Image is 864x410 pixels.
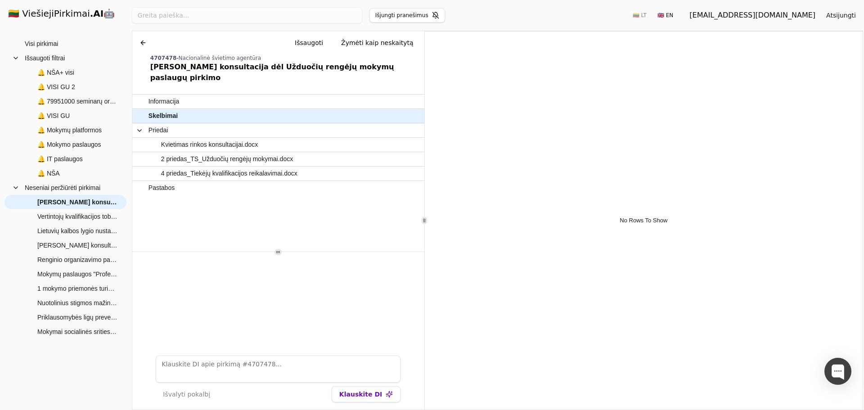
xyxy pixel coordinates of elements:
[37,311,117,324] span: Priklausomybės ligų prevencijos mokymų mokytojams, tėvams ir vaikams organizavimo paslaugos
[37,123,102,137] span: 🔔 Mokymų platformos
[161,167,297,180] span: 4 priedas_Tiekėjų kvalifikacijos reikalavimai.docx
[25,37,58,50] span: Visi pirkimai
[37,239,117,252] span: [PERSON_NAME] konsultacija "DĖL METODINĖS PAGALBOS PRIEMONIŲ PARENGIMO IR PATALPINIMO SKAITMENINĖ...
[148,124,168,137] span: Priedai
[332,386,400,402] button: Klauskite DI
[37,167,60,180] span: 🔔 NŠA
[652,8,679,23] button: 🇬🇧 EN
[37,253,117,266] span: Renginio organizavimo paslaugos
[689,10,815,21] div: [EMAIL_ADDRESS][DOMAIN_NAME]
[369,8,445,23] button: Išjungti pranešimus
[37,138,101,151] span: 🔔 Mokymo paslaugos
[37,296,117,310] span: Nuotolinius stigmos mažinimo ekspertų komandos mokymai ir konsultacijos
[150,55,176,61] span: 4707478
[37,66,74,79] span: 🔔 NŠA+ visi
[90,8,104,19] strong: .AI
[132,7,362,23] input: Greita paieška...
[25,181,100,194] span: Neseniai peržiūrėti pirkimai
[25,51,65,65] span: Išsaugoti filtrai
[150,62,421,83] div: [PERSON_NAME] konsultacija dėl Užduočių rengėjų mokymų paslaugų pirkimo
[37,224,117,238] span: Lietuvių kalbos lygio nustatymo testų sukūrimo paslaugos (Atviras konkursas)
[37,267,117,281] span: Mokymų paslaugos "Profesinio mokymo įstaigų komandų mokymų organizavimo ir įgyvendinimo paslaugos"
[37,210,117,223] span: Vertintojų kvalifikacijos tobulinimas (Atviras konkursas)
[37,195,117,209] span: [PERSON_NAME] konsultacija dėl Užduočių rengėjų mokymų paslaugų pirkimo
[37,152,83,166] span: 🔔 IT paslaugos
[161,138,258,151] span: Kvietimas rinkos konsultacijai.docx
[179,55,261,61] span: Nacionalinė švietimo agentūra
[148,181,175,194] span: Pastabos
[334,35,421,51] button: Žymėti kaip neskaitytą
[37,80,75,94] span: 🔔 VISI GU 2
[148,109,178,122] span: Skelbimai
[148,95,179,108] span: Informacija
[37,95,117,108] span: 🔔 79951000 seminarų org pasl
[37,282,117,295] span: 1 mokymo priemonės turinio parengimo su skaitmenine versija 3–5 m. vaikams A1–A2 paslaugos (Atvir...
[819,7,863,23] button: Atsijungti
[37,109,70,122] span: 🔔 VISI GU
[150,54,421,62] div: -
[37,325,117,338] span: Mokymai socialinės srities darbuotojams
[288,35,330,51] button: Išsaugoti
[161,153,293,166] span: 2 priedas_TS_Užduočių rengėjų mokymai.docx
